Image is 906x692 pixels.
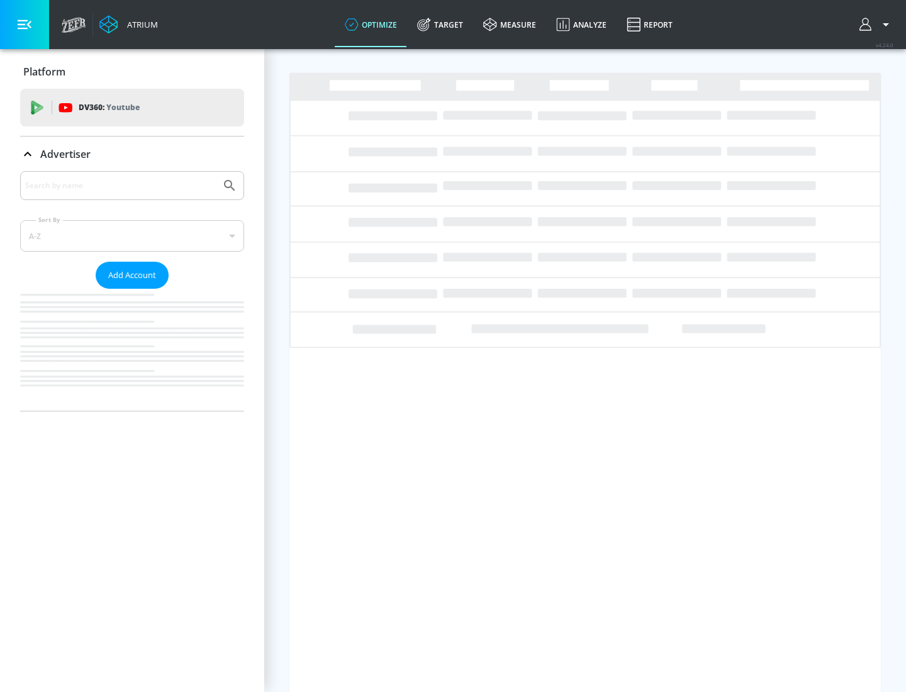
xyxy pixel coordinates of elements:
label: Sort By [36,216,63,224]
div: Advertiser [20,171,244,411]
div: Platform [20,54,244,89]
div: DV360: Youtube [20,89,244,126]
p: Advertiser [40,147,91,161]
p: Youtube [106,101,140,114]
p: DV360: [79,101,140,114]
span: v 4.24.0 [876,42,893,48]
div: Atrium [122,19,158,30]
input: Search by name [25,177,216,194]
a: Target [407,2,473,47]
a: measure [473,2,546,47]
a: Report [617,2,683,47]
div: A-Z [20,220,244,252]
div: Advertiser [20,137,244,172]
nav: list of Advertiser [20,289,244,411]
p: Platform [23,65,65,79]
a: Atrium [99,15,158,34]
button: Add Account [96,262,169,289]
span: Add Account [108,268,156,282]
a: optimize [335,2,407,47]
a: Analyze [546,2,617,47]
